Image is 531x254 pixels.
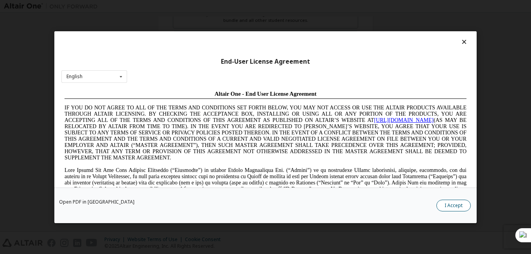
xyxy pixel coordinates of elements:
[313,30,372,36] a: [URL][DOMAIN_NAME]
[3,17,405,73] span: IF YOU DO NOT AGREE TO ALL OF THE TERMS AND CONDITIONS SET FORTH BELOW, YOU MAY NOT ACCESS OR USE...
[436,200,471,211] button: I Accept
[61,57,470,65] div: End-User License Agreement
[153,3,255,9] span: Altair One - End User License Agreement
[59,200,135,204] a: Open PDF in [GEOGRAPHIC_DATA]
[3,80,405,136] span: Lore Ipsumd Sit Ame Cons Adipisc Elitseddo (“Eiusmodte”) in utlabor Etdolo Magnaaliqua Eni. (“Adm...
[66,74,83,79] div: English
